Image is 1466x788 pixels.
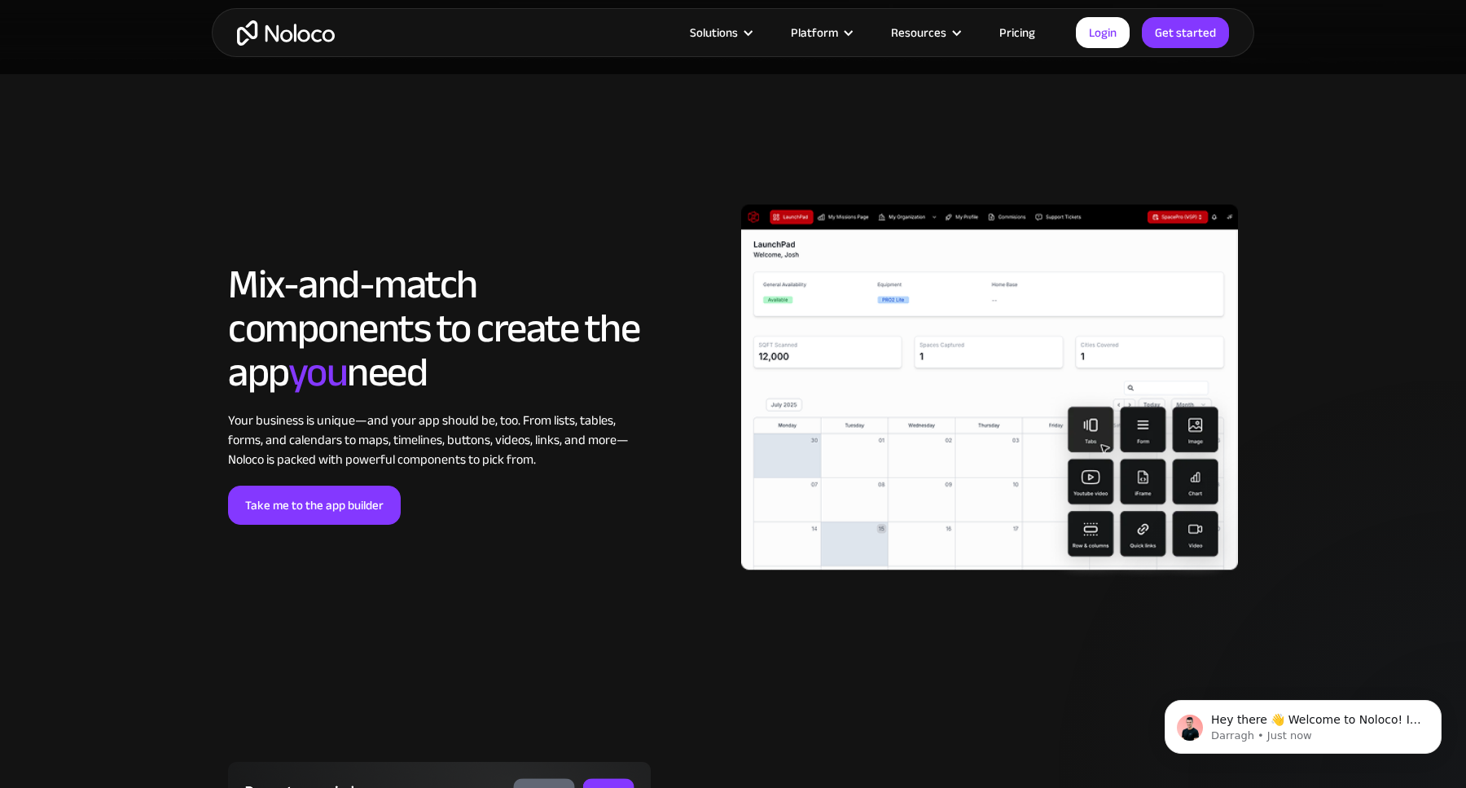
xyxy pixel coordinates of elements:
[228,486,401,525] a: Take me to the app builder
[228,262,639,394] h2: Mix-and-match components to create the app need
[791,22,838,43] div: Platform
[288,334,348,411] span: you
[770,22,871,43] div: Platform
[1142,17,1229,48] a: Get started
[979,22,1056,43] a: Pricing
[690,22,738,43] div: Solutions
[871,22,979,43] div: Resources
[891,22,946,43] div: Resources
[237,20,335,46] a: home
[669,22,770,43] div: Solutions
[1140,666,1466,780] iframe: Intercom notifications message
[228,411,639,469] div: Your business is unique—and your app should be, too. From lists, tables, forms, and calendars to ...
[1076,17,1130,48] a: Login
